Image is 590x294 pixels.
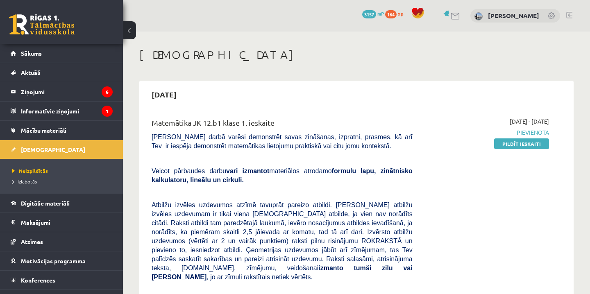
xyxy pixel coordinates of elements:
[474,12,483,20] img: Laura Madara Audzijone
[152,133,413,149] span: [PERSON_NAME] darbā varēsi demonstrēt savas zināšanas, izpratni, prasmes, kā arī Tev ir iespēja d...
[11,213,113,232] a: Maksājumi
[21,213,113,232] legend: Maksājumi
[21,127,66,134] span: Mācību materiāli
[398,10,403,17] span: xp
[102,106,113,117] i: 1
[385,10,397,18] span: 164
[9,14,75,35] a: Rīgas 1. Tālmācības vidusskola
[21,238,43,245] span: Atzīmes
[11,140,113,159] a: [DEMOGRAPHIC_DATA]
[139,48,574,62] h1: [DEMOGRAPHIC_DATA]
[11,271,113,289] a: Konferences
[12,167,115,174] a: Neizpildītās
[12,167,48,174] span: Neizpildītās
[152,167,413,183] span: Veicot pārbaudes darbu materiālos atrodamo
[152,117,413,132] div: Matemātika JK 12.b1 klase 1. ieskaite
[11,121,113,140] a: Mācību materiāli
[318,265,343,271] b: izmanto
[11,102,113,120] a: Informatīvie ziņojumi1
[226,167,269,174] b: vari izmantot
[21,69,41,76] span: Aktuāli
[11,82,113,101] a: Ziņojumi6
[11,194,113,213] a: Digitālie materiāli
[21,257,86,265] span: Motivācijas programma
[21,199,70,207] span: Digitālie materiāli
[488,11,539,20] a: [PERSON_NAME]
[11,44,113,63] a: Sākums
[425,128,549,137] span: Pievienota
[21,82,113,101] legend: Ziņojumi
[11,63,113,82] a: Aktuāli
[21,276,55,284] span: Konferences
[152,201,413,280] span: Atbilžu izvēles uzdevumos atzīmē tavuprāt pareizo atbildi. [PERSON_NAME] atbilžu izvēles uzdevuma...
[143,85,185,104] h2: [DATE]
[21,50,42,57] span: Sākums
[21,102,113,120] legend: Informatīvie ziņojumi
[152,167,413,183] b: formulu lapu, zinātnisko kalkulatoru, lineālu un cirkuli.
[12,178,115,185] a: Izlabotās
[102,86,113,97] i: 6
[12,178,37,185] span: Izlabotās
[362,10,376,18] span: 3157
[11,232,113,251] a: Atzīmes
[11,251,113,270] a: Motivācijas programma
[362,10,384,17] a: 3157 mP
[385,10,407,17] a: 164 xp
[377,10,384,17] span: mP
[510,117,549,126] span: [DATE] - [DATE]
[494,138,549,149] a: Pildīt ieskaiti
[21,146,85,153] span: [DEMOGRAPHIC_DATA]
